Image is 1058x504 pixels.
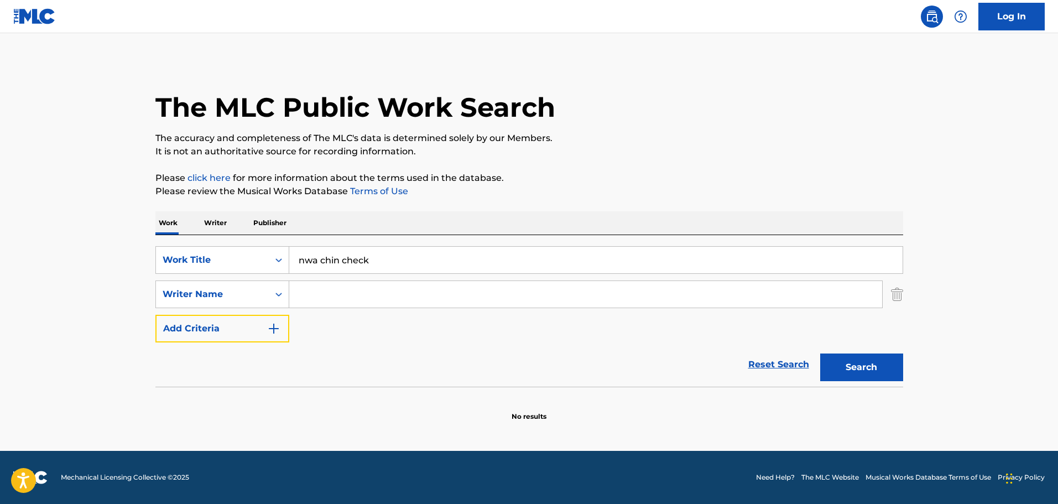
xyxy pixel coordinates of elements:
button: Search [820,354,903,381]
div: Writer Name [163,288,262,301]
img: search [925,10,939,23]
h1: The MLC Public Work Search [155,91,555,124]
a: Reset Search [743,352,815,377]
a: Terms of Use [348,186,408,196]
a: The MLC Website [801,472,859,482]
img: help [954,10,967,23]
span: Mechanical Licensing Collective © 2025 [61,472,189,482]
a: Log In [978,3,1045,30]
form: Search Form [155,246,903,387]
a: Musical Works Database Terms of Use [866,472,991,482]
button: Add Criteria [155,315,289,342]
p: The accuracy and completeness of The MLC's data is determined solely by our Members. [155,132,903,145]
img: MLC Logo [13,8,56,24]
p: It is not an authoritative source for recording information. [155,145,903,158]
a: Privacy Policy [998,472,1045,482]
img: logo [13,471,48,484]
p: Please review the Musical Works Database [155,185,903,198]
p: Please for more information about the terms used in the database. [155,172,903,185]
iframe: Chat Widget [1003,451,1058,504]
p: Writer [201,211,230,235]
a: click here [187,173,231,183]
a: Need Help? [756,472,795,482]
p: Work [155,211,181,235]
p: No results [512,398,546,422]
img: Delete Criterion [891,280,903,308]
p: Publisher [250,211,290,235]
div: Drag [1006,462,1013,495]
a: Public Search [921,6,943,28]
div: Help [950,6,972,28]
div: Work Title [163,253,262,267]
img: 9d2ae6d4665cec9f34b9.svg [267,322,280,335]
